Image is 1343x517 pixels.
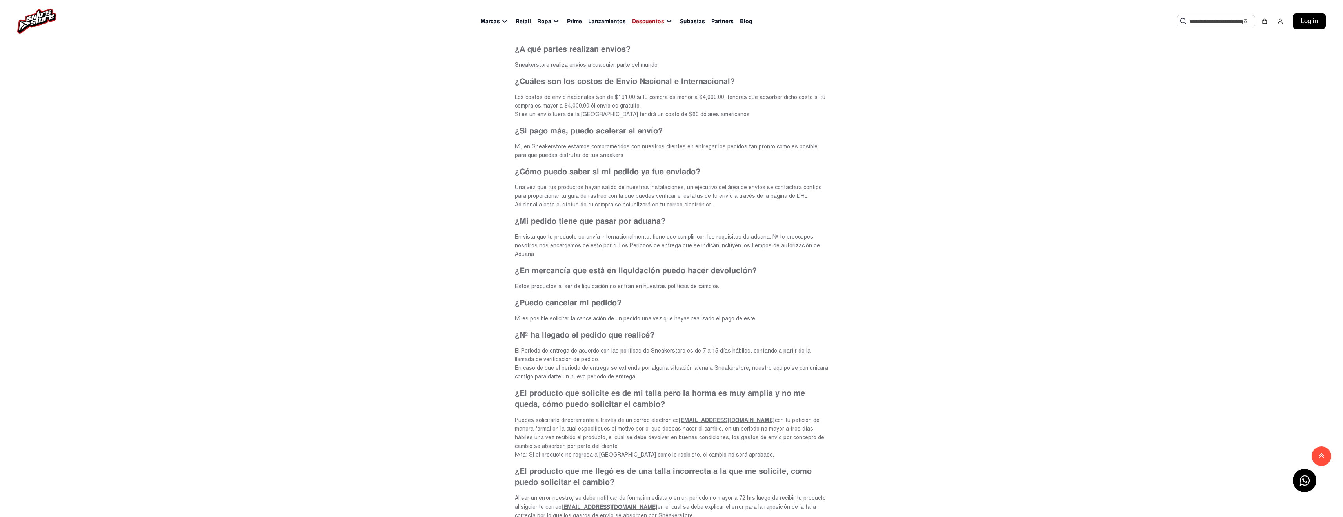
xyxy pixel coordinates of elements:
[1277,18,1283,24] img: user
[515,265,829,276] p: ¿En mercancía que está en liquidación puedo hacer devolución?
[515,61,829,69] p: Sneakerstore realiza envíos a cualquier parte del mundo
[515,166,829,177] p: ¿Cómo puedo saber si mi pedido ya fue enviado?
[537,17,551,26] span: Ropa
[515,387,829,409] p: ¿El producto que solicite es de mi talla pero la horma es muy amplia y no me queda, cómo puedo so...
[515,76,829,87] p: ¿Cuáles son los costos de Envío Nacional e Internacional?
[515,183,829,201] p: Una vez que tus productos hayan salido de nuestras instalaciones, un ejecutivo del área de envíos...
[515,201,829,209] p: Adicional a esto el status de tu compra se actualizará en tu correo electrónico.
[515,93,829,110] p: Los costos de envío nacionales son de $191.00 si tu compra es menor a $4,000.00, tendrás que abso...
[515,314,829,323] p: No es posible solicitar la cancelación de un pedido una vez que hayas realizado el pago de este.
[515,364,829,381] p: En caso de que el periodo de entrega se extienda por alguna situación ajena a Sneakerstore, nuest...
[679,417,775,424] a: [EMAIL_ADDRESS][DOMAIN_NAME]
[679,417,775,424] strong: [EMAIL_ADDRESS][DOMAIN_NAME]
[1180,18,1187,24] img: Buscar
[515,416,829,451] p: Puedes solicitarlo directamente a través de un correo electrónico con tu petición de manera forma...
[515,282,829,291] p: Estos productos al ser de liquidación no entran en nuestras políticas de cambios.
[740,17,752,26] span: Blog
[515,142,829,160] p: No, en Sneakerstore estamos comprometidos con nuestros clientes en entregar los pedidos tan pront...
[481,17,500,26] span: Marcas
[588,17,626,26] span: Lanzamientos
[515,110,829,119] p: Si es un envío fuera de la [GEOGRAPHIC_DATA] tendrá un costo de $60 dólares americanos
[515,297,829,308] p: ¿Puedo cancelar mi pedido?
[515,329,829,340] p: ¿No ha llegado el pedido que realicé?
[632,17,664,26] span: Descuentos
[515,125,829,136] p: ¿Si pago más, puedo acelerar el envío?
[515,233,829,259] p: En vista que tu producto se envía internacionalmente, tiene que cumplir con los requisitos de adu...
[562,504,658,510] a: [EMAIL_ADDRESS][DOMAIN_NAME]
[711,17,734,26] span: Partners
[17,9,56,34] img: logo
[515,347,829,364] p: El Periodo de entrega de acuerdo con las políticas de Sneakerstore es de 7 a 15 días hábiles, con...
[1242,18,1248,25] img: Cámara
[516,17,531,26] span: Retail
[515,44,829,55] p: ¿A qué partes realizan envíos?
[567,17,582,26] span: Prime
[1301,16,1318,26] span: Log in
[1261,18,1268,24] img: shopping
[515,451,829,459] p: Nota: Si el producto no regresa a [GEOGRAPHIC_DATA] como lo recibiste, el cambio no será aprobado.
[515,216,829,227] p: ¿Mi pedido tiene que pasar por aduana?
[515,466,829,488] p: ¿El producto que me llegó es de una talla incorrecta a la que me solicite, como puedo solicitar e...
[680,17,705,26] span: Subastas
